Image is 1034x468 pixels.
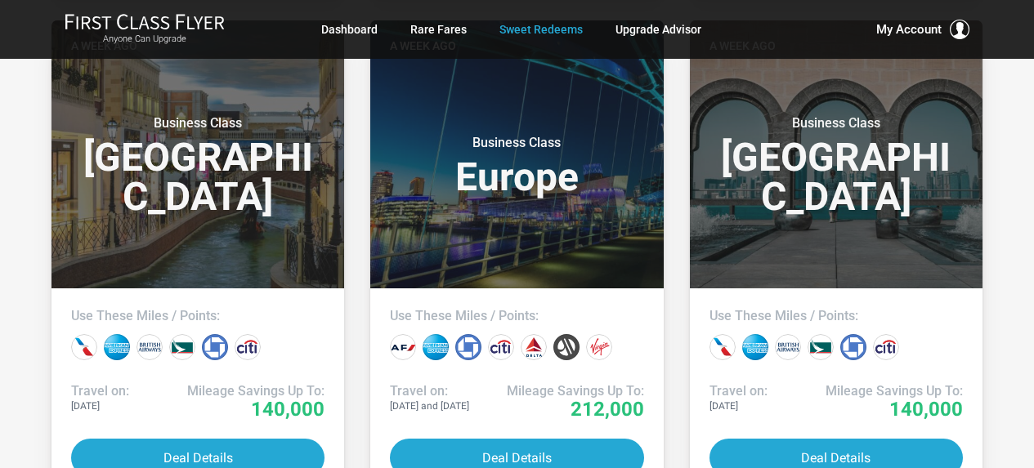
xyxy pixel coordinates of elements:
a: Sweet Redeems [499,15,583,44]
small: Business Class [96,115,300,131]
div: Delta miles [521,334,547,360]
div: Chase points [840,334,866,360]
div: Citi points [873,334,899,360]
a: First Class FlyerAnyone Can Upgrade [65,13,225,46]
div: Cathay Pacific miles [169,334,195,360]
span: My Account [876,20,942,39]
h4: Use These Miles / Points: [71,308,325,324]
h3: Europe [390,135,643,197]
div: Amex points [423,334,449,360]
img: First Class Flyer [65,13,225,30]
div: Citi points [235,334,261,360]
a: Rare Fares [410,15,467,44]
small: Business Class [734,115,938,131]
button: My Account [876,20,969,39]
div: Citi points [488,334,514,360]
div: Chase points [202,334,228,360]
div: Chase points [455,334,481,360]
div: Cathay Pacific miles [808,334,834,360]
div: American miles [709,334,736,360]
a: Dashboard [321,15,378,44]
div: Virgin Atlantic miles [586,334,612,360]
h4: Use These Miles / Points: [709,308,963,324]
div: Marriott points [553,334,580,360]
div: Amex points [104,334,130,360]
a: Upgrade Advisor [615,15,701,44]
h4: Use These Miles / Points: [390,308,643,324]
h3: [GEOGRAPHIC_DATA] [709,115,963,216]
div: Amex points [742,334,768,360]
div: American miles [71,334,97,360]
small: Business Class [414,135,619,151]
h3: [GEOGRAPHIC_DATA] [71,115,325,216]
div: British Airways miles [137,334,163,360]
div: Air France miles [390,334,416,360]
div: British Airways miles [775,334,801,360]
small: Anyone Can Upgrade [65,33,225,45]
